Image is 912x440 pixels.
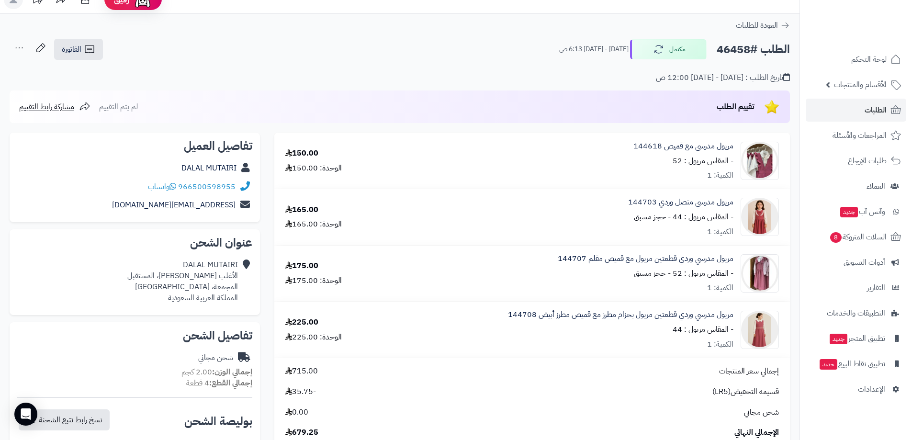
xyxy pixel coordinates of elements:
span: لم يتم التقييم [99,101,138,113]
div: 165.00 [285,204,318,215]
strong: إجمالي الوزن: [212,366,252,378]
h2: تفاصيل العميل [17,140,252,152]
span: الإعدادات [858,383,885,396]
button: نسخ رابط تتبع الشحنة [19,409,110,430]
span: الفاتورة [62,44,81,55]
small: 4 قطعة [186,377,252,389]
span: 715.00 [285,366,318,377]
a: مريول مدرسي وردي قطعتين مريول بحزام مطرز مع قميص مطرز أبيض 144708 [508,309,733,320]
div: الكمية: 1 [707,282,733,293]
a: العملاء [806,175,906,198]
img: 1752441699-746F8587-11DF-45D6-B438-0992DCE38B5B-90x90.png [741,198,778,236]
span: 679.25 [285,427,318,438]
div: الوحدة: 150.00 [285,163,342,174]
span: تطبيق نقاط البيع [819,357,885,371]
a: مريول مدرسي مع قميص 144618 [633,141,733,152]
span: طلبات الإرجاع [848,154,887,168]
a: DALAL MUTAIRI [181,162,236,174]
img: 1752586580-IMG_0683-90x90.jpeg [741,254,778,293]
h2: عنوان الشحن [17,237,252,248]
a: وآتس آبجديد [806,200,906,223]
div: الوحدة: 165.00 [285,219,342,230]
span: جديد [830,334,847,344]
small: - المقاس مريول : 44 [673,324,733,335]
strong: إجمالي القطع: [209,377,252,389]
div: Open Intercom Messenger [14,403,37,426]
div: الكمية: 1 [707,339,733,350]
span: العملاء [867,180,885,193]
h2: الطلب #46458 [717,40,790,59]
small: 2.00 كجم [181,366,252,378]
a: تطبيق نقاط البيعجديد [806,352,906,375]
div: 175.00 [285,260,318,271]
small: - المقاس مريول : 52 - حجز مسبق [634,268,733,279]
div: الوحدة: 175.00 [285,275,342,286]
span: 0.00 [285,407,308,418]
a: لوحة التحكم [806,48,906,71]
span: الأقسام والمنتجات [834,78,887,91]
small: - المقاس مريول : 44 - حجز مسبق [634,211,733,223]
a: المراجعات والأسئلة [806,124,906,147]
div: تاريخ الطلب : [DATE] - [DATE] 12:00 ص [656,72,790,83]
span: تقييم الطلب [717,101,754,113]
span: مشاركة رابط التقييم [19,101,74,113]
span: جديد [820,359,837,370]
a: طلبات الإرجاع [806,149,906,172]
a: مشاركة رابط التقييم [19,101,90,113]
h2: بوليصة الشحن [184,416,252,427]
a: التطبيقات والخدمات [806,302,906,325]
span: لوحة التحكم [851,53,887,66]
a: السلات المتروكة8 [806,226,906,248]
div: الكمية: 1 [707,170,733,181]
span: أدوات التسويق [844,256,885,269]
img: 1752776871-1000411006-90x90.png [741,311,778,349]
a: الإعدادات [806,378,906,401]
span: التطبيقات والخدمات [827,306,885,320]
span: السلات المتروكة [829,230,887,244]
span: نسخ رابط تتبع الشحنة [39,414,102,426]
div: شحن مجاني [198,352,233,363]
div: DALAL MUTAIRI الأغلب [PERSON_NAME]، المستقبل المجمعة، [GEOGRAPHIC_DATA] المملكة العربية السعودية [127,259,238,303]
span: تطبيق المتجر [829,332,885,345]
a: التقارير [806,276,906,299]
span: قسيمة التخفيض(LR5) [712,386,779,397]
img: 1722545010-IMG-20240801-WA0124-90x90.jpg [741,142,778,180]
a: الفاتورة [54,39,103,60]
span: الطلبات [865,103,887,117]
span: التقارير [867,281,885,294]
a: واتساب [148,181,176,192]
h2: تفاصيل الشحن [17,330,252,341]
a: الطلبات [806,99,906,122]
a: تطبيق المتجرجديد [806,327,906,350]
span: إجمالي سعر المنتجات [719,366,779,377]
img: logo-2.png [847,19,903,39]
div: الوحدة: 225.00 [285,332,342,343]
a: مريول مدرسي وردي قطعتين مريول مع قميص مقلم 144707 [558,253,733,264]
span: وآتس آب [839,205,885,218]
div: الكمية: 1 [707,226,733,237]
div: 150.00 [285,148,318,159]
span: جديد [840,207,858,217]
span: -35.75 [285,386,316,397]
span: شحن مجاني [744,407,779,418]
button: مكتمل [630,39,707,59]
a: 966500598955 [178,181,236,192]
a: أدوات التسويق [806,251,906,274]
small: [DATE] - [DATE] 6:13 ص [559,45,629,54]
a: مريول مدرسي متصل وردي 144703 [628,197,733,208]
span: 8 [830,232,842,243]
div: 225.00 [285,317,318,328]
small: - المقاس مريول : 52 [673,155,733,167]
span: الإجمالي النهائي [734,427,779,438]
span: العودة للطلبات [736,20,778,31]
a: [EMAIL_ADDRESS][DOMAIN_NAME] [112,199,236,211]
a: العودة للطلبات [736,20,790,31]
span: المراجعات والأسئلة [833,129,887,142]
